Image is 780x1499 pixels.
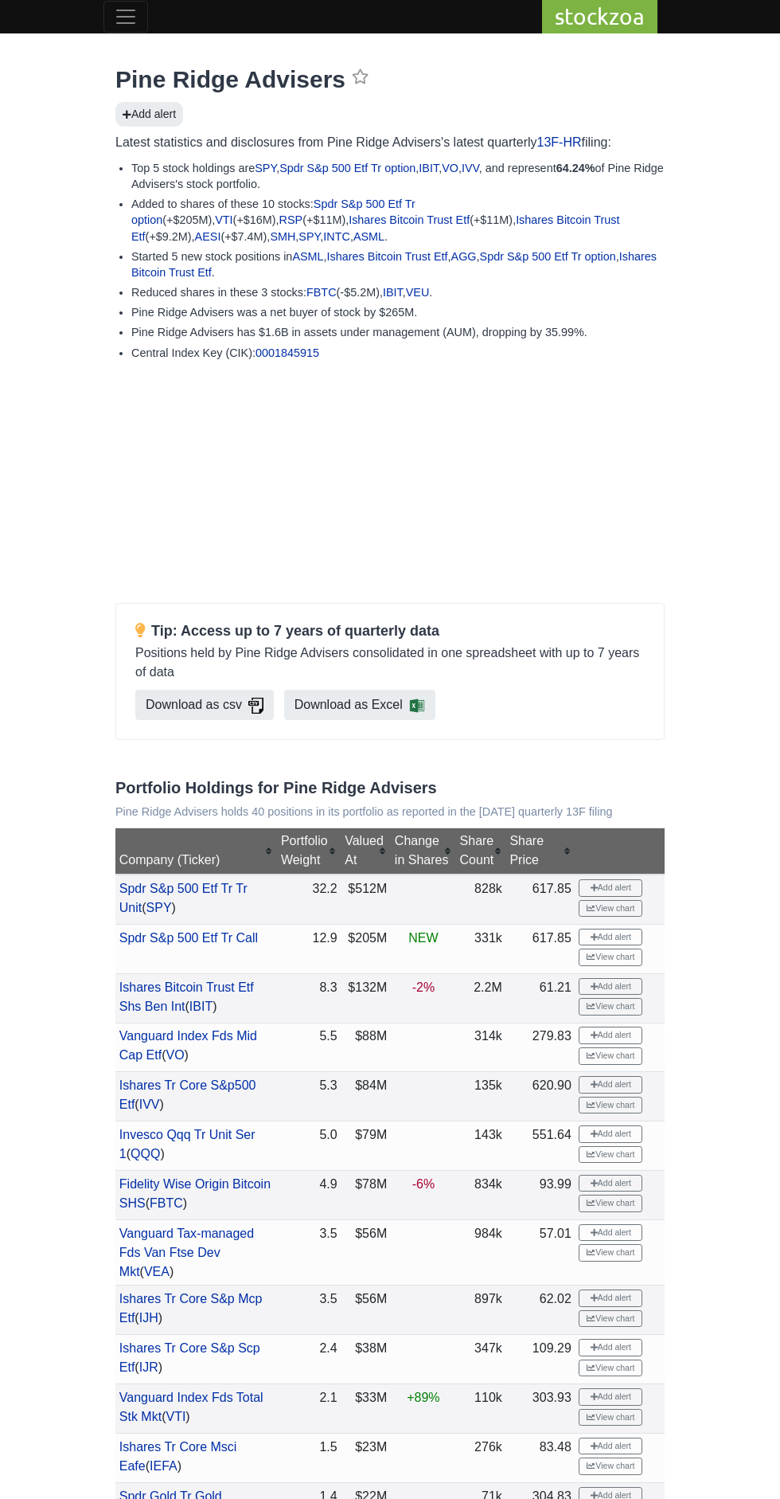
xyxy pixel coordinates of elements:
[341,1219,391,1286] td: $56M
[270,230,295,243] a: SMH
[406,286,430,299] a: VEU
[131,304,665,320] li: Pine Ridge Advisers was a net buyer of stock by $265M.
[579,1360,642,1377] a: View chart
[115,102,183,127] button: Add alert
[115,1384,277,1434] td: ( )
[579,1097,642,1114] a: View chart
[456,1286,506,1335] td: 897k
[277,1335,341,1384] td: 2.4
[119,882,248,914] a: Spdr S&p 500 Etf Tr Tr Unit
[579,1195,642,1212] a: View chart
[277,1286,341,1335] td: 3.5
[579,1224,642,1242] button: Add alert
[345,832,387,870] div: Valued At
[115,973,277,1023] td: ( )
[166,1048,184,1062] a: VO
[407,1391,439,1404] span: +89%
[327,250,448,263] a: Ishares Bitcoin Trust Etf
[119,1029,257,1062] a: Vanguard Index Fds Mid Cap Etf
[579,1146,642,1164] a: View chart
[506,1219,575,1286] td: 57.01
[409,698,425,714] img: Download consolidated filings xlsx
[451,250,477,263] a: AGG
[412,1177,435,1191] span: -6%
[255,162,276,174] a: SPY
[146,901,172,914] a: SPY
[506,1286,575,1335] td: 62.02
[579,1409,642,1427] a: View chart
[119,931,258,945] a: Spdr S&p 500 Etf Tr Call
[456,973,506,1023] td: 2.2M
[341,1286,391,1335] td: $56M
[298,230,320,243] a: SPY
[506,875,575,924] td: 617.85
[139,1311,158,1325] a: IJH
[462,162,479,174] a: IVV
[115,1335,277,1384] td: ( )
[575,828,665,875] th: : No sort applied, sorting is disabled
[341,973,391,1023] td: $132M
[103,1,148,33] button: Toggle navigation
[579,1027,642,1044] button: Add alert
[395,832,452,870] div: Change in Shares
[131,213,620,242] a: Ishares Bitcoin Trust Etf
[506,1023,575,1072] td: 279.83
[442,162,458,174] a: VO
[135,623,645,640] h4: Tip: Access up to 7 years of quarterly data
[456,1384,506,1434] td: 110k
[506,1072,575,1121] td: 620.90
[579,929,642,946] button: Add alert
[119,1128,255,1160] a: Invesco Qqq Tr Unit Ser 1
[579,998,642,1016] a: View chart
[506,1121,575,1171] td: 551.64
[115,805,665,819] p: Pine Ridge Advisers holds 40 positions in its portfolio as reported in the [DATE] quarterly 13F f...
[115,1433,277,1482] td: ( )
[579,879,642,897] button: Add alert
[579,1438,642,1455] button: Add alert
[277,1171,341,1220] td: 4.9
[506,973,575,1023] td: 61.21
[579,1175,642,1192] button: Add alert
[579,1047,642,1065] a: View chart
[408,931,438,945] span: NEW
[456,925,506,974] td: 331k
[579,1339,642,1356] button: Add alert
[277,925,341,974] td: 12.9
[248,698,263,714] img: Download consolidated filings csv
[579,1388,642,1406] button: Add alert
[277,1433,341,1482] td: 1.5
[135,644,645,682] p: Positions held by Pine Ridge Advisers consolidated in one spreadsheet with up to 7 years of data
[115,1171,277,1220] td: ( )
[150,1459,177,1473] a: IEFA
[277,875,341,924] td: 32.2
[456,1219,506,1286] td: 984k
[456,1433,506,1482] td: 276k
[277,1384,341,1434] td: 2.1
[277,1121,341,1171] td: 5.0
[119,1078,256,1111] a: Ishares Tr Core S&p500 Etf
[506,925,575,974] td: 617.85
[579,1076,642,1094] button: Add alert
[509,832,571,870] div: Share Price
[115,133,665,152] p: Latest statistics and disclosures from Pine Ridge Advisers's latest quarterly filing:
[506,1335,575,1384] td: 109.29
[579,949,642,966] a: View chart
[341,828,391,875] th: Valued At: No sort applied, activate to apply an ascending sort
[119,1177,271,1210] a: Fidelity Wise Origin Bitcoin SHS
[135,690,274,720] a: Download as csv
[115,1121,277,1171] td: ( )
[279,162,415,174] a: Spdr S&p 500 Etf Tr option
[341,1023,391,1072] td: $88M
[119,1227,254,1278] a: Vanguard Tax-managed Fds Van Ftse Dev Mkt
[579,978,642,996] button: Add alert
[506,828,575,875] th: Share Price: No sort applied, activate to apply an ascending sort
[292,250,323,263] a: ASML
[131,160,665,192] li: Top 5 stock holdings are , , , , , and represent of Pine Ridge Advisers's stock portfolio.
[255,346,319,359] a: 0001845915
[506,1433,575,1482] td: 83.48
[277,1072,341,1121] td: 5.3
[341,1121,391,1171] td: $79M
[353,230,384,243] a: ASML
[306,286,337,299] a: FBTC
[115,828,277,875] th: Company (Ticker): No sort applied, activate to apply an ascending sort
